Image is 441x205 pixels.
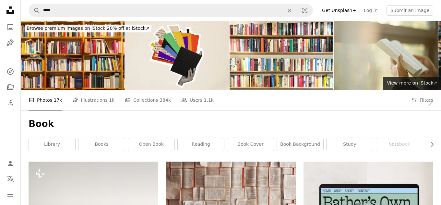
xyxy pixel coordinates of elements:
button: Clear [282,4,297,17]
a: Photos [4,21,17,34]
a: View more on iStock↗ [383,77,441,90]
a: reading [178,138,224,151]
button: Submit an image [387,5,433,16]
span: Browse premium images on iStock | [27,26,107,31]
a: Explore [4,65,17,78]
a: Get Unsplash+ [318,5,360,16]
h1: Book [29,118,433,130]
a: Next [418,72,441,134]
a: books [78,138,125,151]
img: Four long wooden Book shelves [230,21,333,90]
span: 20% off at iStock ↗ [27,26,149,31]
a: Users 1.1k [181,90,214,110]
span: 1k [109,97,114,104]
span: 384k [160,97,171,104]
a: open book [128,138,174,151]
form: Find visuals sitewide [29,4,313,17]
button: Language [4,173,17,186]
img: Book shelves, jam-packed [21,21,125,90]
a: book cover [227,138,274,151]
button: Search Unsplash [29,4,40,17]
button: Menu [4,188,17,201]
a: Collections 384k [125,90,171,110]
button: Filters [411,90,433,110]
a: Illustrations [4,36,17,49]
a: notebook [376,138,423,151]
a: Illustrations 1k [73,90,114,110]
button: scroll list to the right [426,138,433,151]
a: book background [277,138,323,151]
img: Man reading a book. [334,21,438,90]
a: study [327,138,373,151]
a: Log in / Sign up [4,157,17,170]
a: Log in [360,5,381,16]
span: View more on iStock ↗ [387,80,437,85]
a: Browse premium images on iStock|20% off at iStock↗ [21,21,155,36]
span: 1.1k [204,97,214,104]
a: library [29,138,75,151]
img: Composite trend artwork sketch image 3d photo collage of huge black white silhouette hand hold bo... [125,21,229,90]
button: Visual search [297,4,313,17]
